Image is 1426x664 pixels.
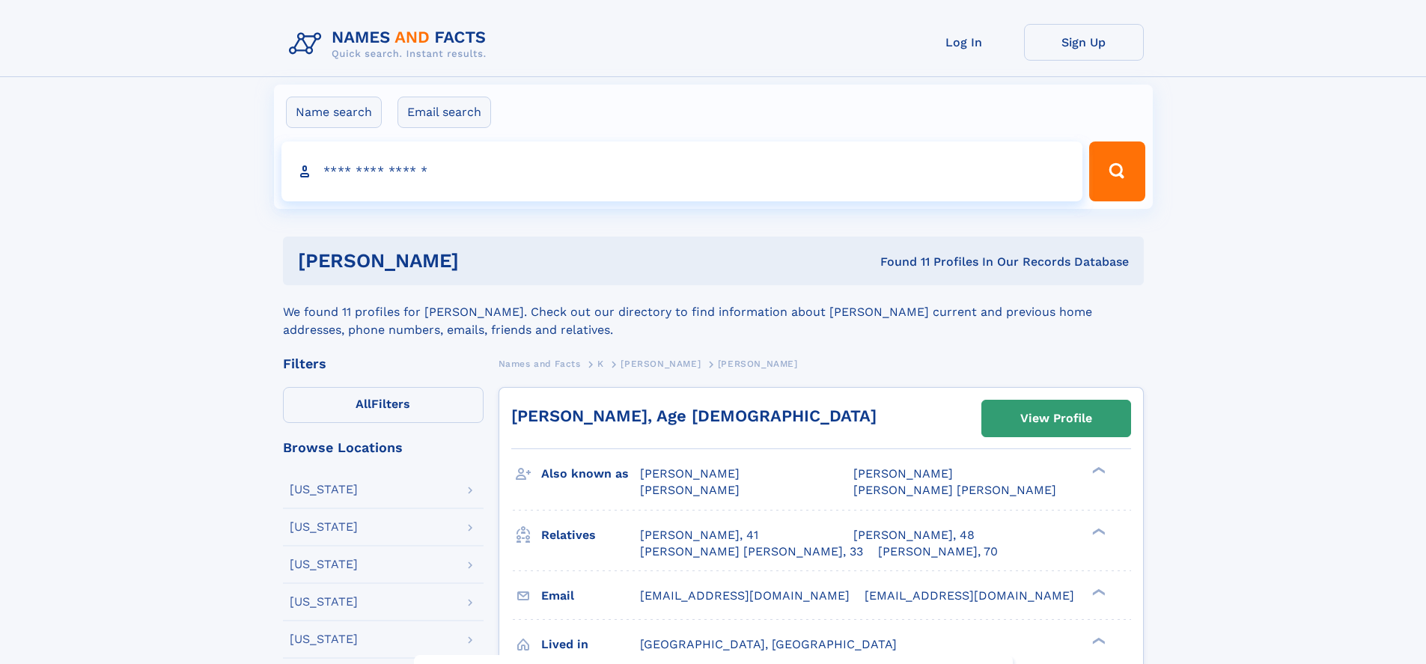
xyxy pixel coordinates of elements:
a: Names and Facts [499,354,581,373]
div: ❯ [1088,587,1106,597]
a: [PERSON_NAME] [PERSON_NAME], 33 [640,543,863,560]
span: [GEOGRAPHIC_DATA], [GEOGRAPHIC_DATA] [640,637,897,651]
div: ❯ [1088,466,1106,475]
label: Email search [397,97,491,128]
label: Name search [286,97,382,128]
span: [PERSON_NAME] [640,483,740,497]
button: Search Button [1089,141,1145,201]
h3: Also known as [541,461,640,487]
a: [PERSON_NAME] [621,354,701,373]
a: [PERSON_NAME], 70 [878,543,998,560]
a: Sign Up [1024,24,1144,61]
div: Found 11 Profiles In Our Records Database [669,254,1129,270]
a: [PERSON_NAME], Age [DEMOGRAPHIC_DATA] [511,406,877,425]
a: Log In [904,24,1024,61]
div: Browse Locations [283,441,484,454]
span: [EMAIL_ADDRESS][DOMAIN_NAME] [640,588,850,603]
div: ❯ [1088,526,1106,536]
div: [US_STATE] [290,521,358,533]
div: [US_STATE] [290,558,358,570]
a: [PERSON_NAME], 48 [853,527,975,543]
span: K [597,359,604,369]
div: Filters [283,357,484,371]
span: All [356,397,371,411]
h1: [PERSON_NAME] [298,252,670,270]
span: [PERSON_NAME] [621,359,701,369]
div: ❯ [1088,636,1106,645]
div: [US_STATE] [290,633,358,645]
img: Logo Names and Facts [283,24,499,64]
div: View Profile [1020,401,1092,436]
div: [US_STATE] [290,484,358,496]
h3: Lived in [541,632,640,657]
input: search input [281,141,1083,201]
span: [PERSON_NAME] [640,466,740,481]
div: [US_STATE] [290,596,358,608]
span: [PERSON_NAME] [853,466,953,481]
h3: Email [541,583,640,609]
h3: Relatives [541,523,640,548]
span: [PERSON_NAME] [PERSON_NAME] [853,483,1056,497]
span: [EMAIL_ADDRESS][DOMAIN_NAME] [865,588,1074,603]
a: [PERSON_NAME], 41 [640,527,758,543]
label: Filters [283,387,484,423]
a: K [597,354,604,373]
div: We found 11 profiles for [PERSON_NAME]. Check out our directory to find information about [PERSON... [283,285,1144,339]
span: [PERSON_NAME] [718,359,798,369]
a: View Profile [982,400,1130,436]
